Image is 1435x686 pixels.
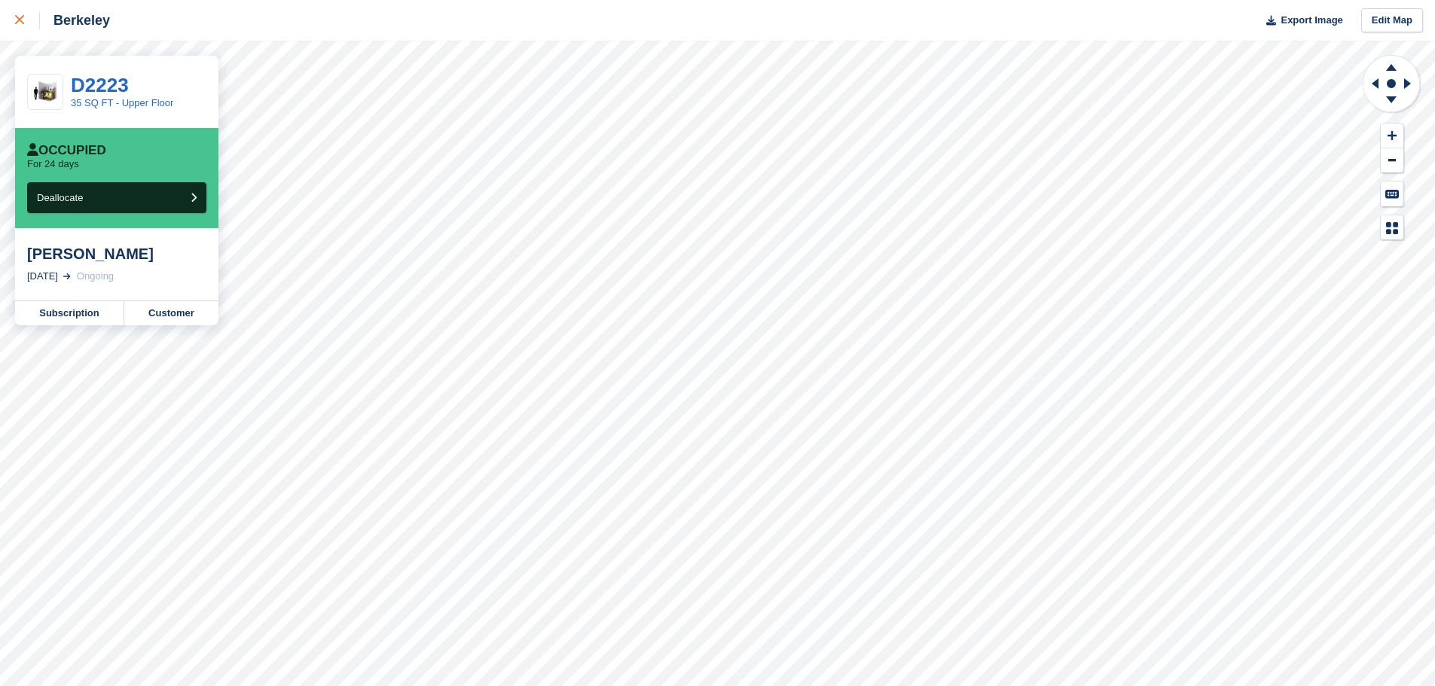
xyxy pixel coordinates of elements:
[27,158,79,170] p: For 24 days
[71,97,173,108] a: 35 SQ FT - Upper Floor
[27,245,206,263] div: [PERSON_NAME]
[27,143,106,158] div: Occupied
[63,273,71,279] img: arrow-right-light-icn-cde0832a797a2874e46488d9cf13f60e5c3a73dbe684e267c42b8395dfbc2abf.svg
[1381,123,1403,148] button: Zoom In
[27,182,206,213] button: Deallocate
[77,269,114,284] div: Ongoing
[27,269,58,284] div: [DATE]
[1257,8,1343,33] button: Export Image
[28,79,63,105] img: 35-sqft-unit.jpg
[40,11,110,29] div: Berkeley
[1361,8,1423,33] a: Edit Map
[1381,181,1403,206] button: Keyboard Shortcuts
[1281,13,1342,28] span: Export Image
[124,301,218,325] a: Customer
[15,301,124,325] a: Subscription
[1381,148,1403,173] button: Zoom Out
[1381,215,1403,240] button: Map Legend
[37,192,83,203] span: Deallocate
[71,74,129,96] a: D2223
